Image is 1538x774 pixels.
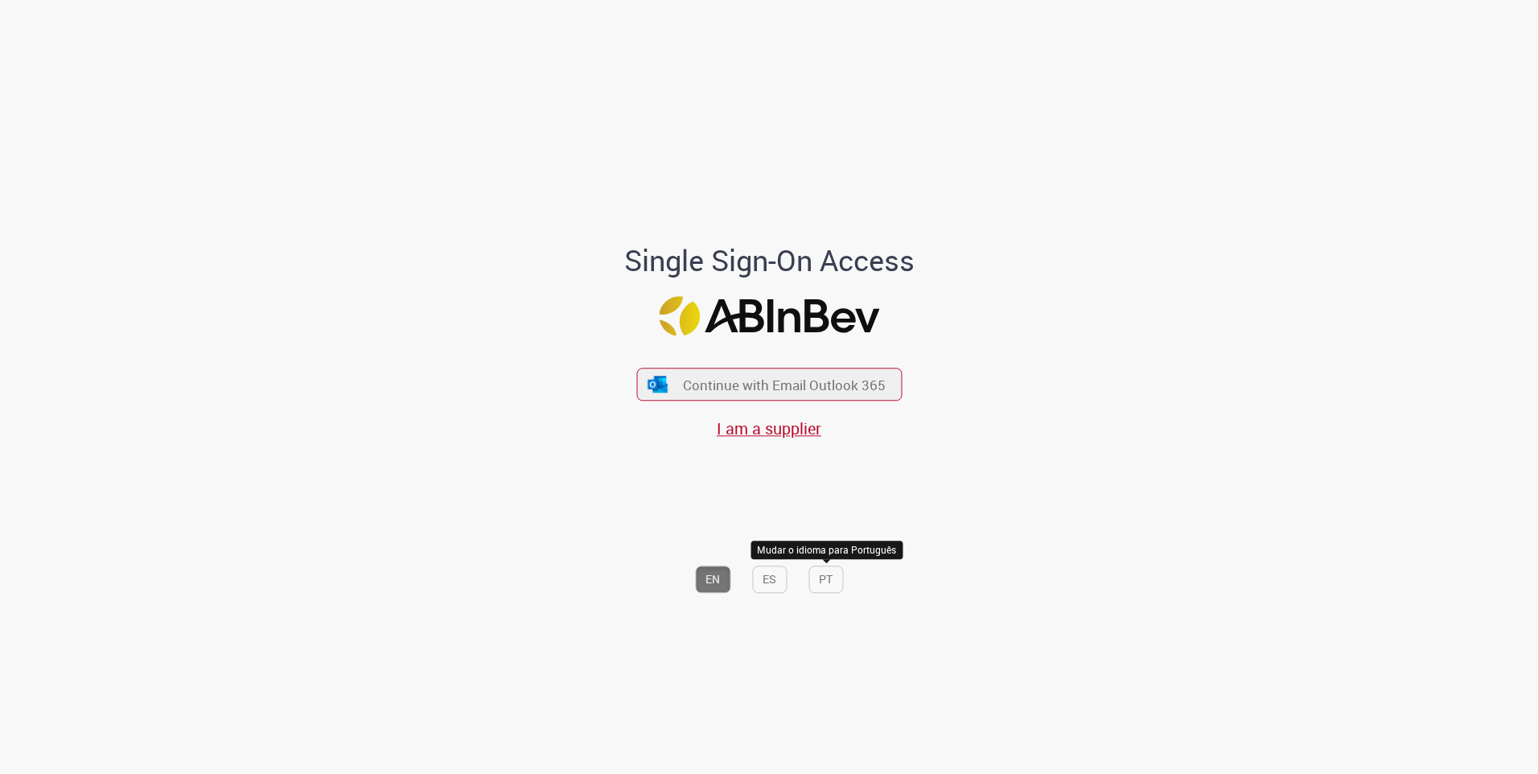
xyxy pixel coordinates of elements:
div: Mudar o idioma para Português [750,541,903,559]
button: ES [752,566,787,593]
button: ícone Azure/Microsoft 360 Continue with Email Outlook 365 [636,368,902,401]
span: Continue with Email Outlook 365 [683,376,886,394]
a: I am a supplier [717,418,821,440]
button: PT [808,566,843,593]
h1: Single Sign-On Access [546,245,993,278]
img: Logo ABInBev [659,296,879,336]
img: ícone Azure/Microsoft 360 [647,376,669,393]
button: EN [695,566,730,593]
